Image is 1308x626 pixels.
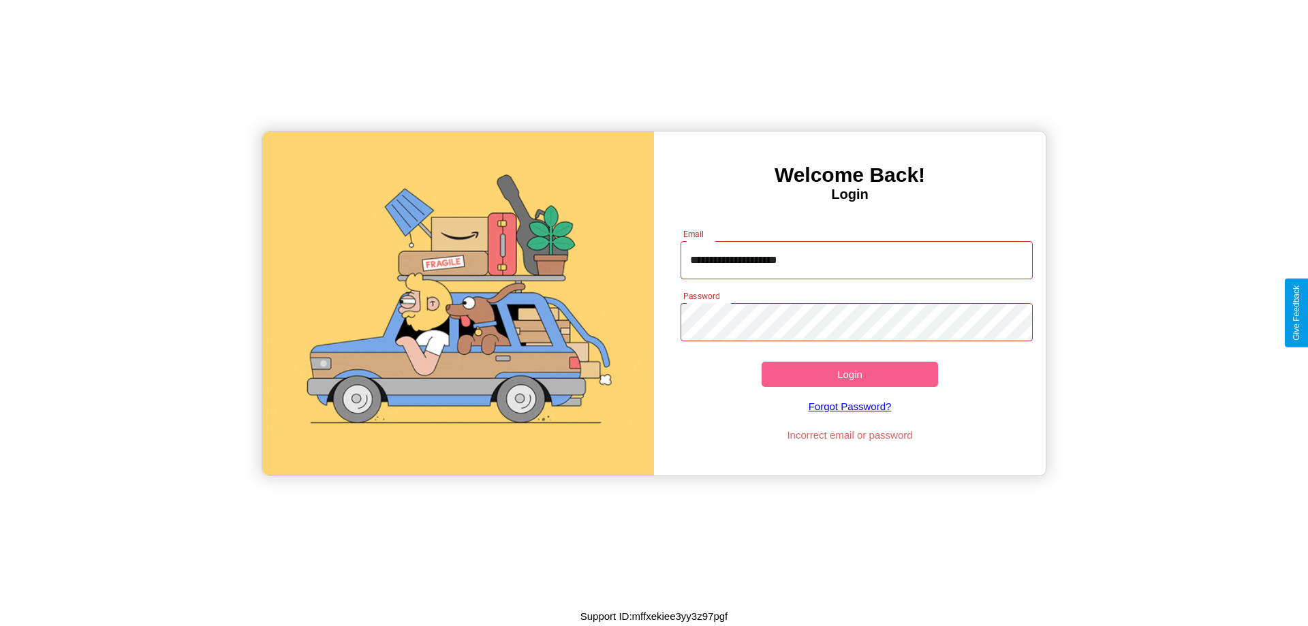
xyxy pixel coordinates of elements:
[654,187,1046,202] h4: Login
[674,426,1027,444] p: Incorrect email or password
[683,228,704,240] label: Email
[762,362,938,387] button: Login
[1292,285,1301,341] div: Give Feedback
[580,607,728,625] p: Support ID: mffxekiee3yy3z97pgf
[674,387,1027,426] a: Forgot Password?
[262,131,654,475] img: gif
[683,290,719,302] label: Password
[654,163,1046,187] h3: Welcome Back!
